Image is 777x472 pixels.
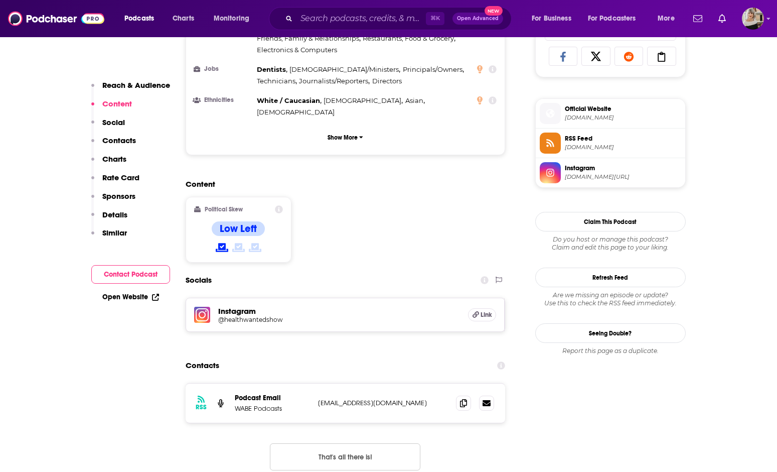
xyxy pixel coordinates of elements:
span: , [363,33,455,44]
a: Instagram[DOMAIN_NAME][URL] [540,162,681,183]
button: Charts [91,154,126,173]
img: iconImage [194,307,210,323]
h2: Content [186,179,498,189]
span: , [257,33,361,44]
p: Show More [328,134,358,141]
span: Charts [173,12,194,26]
p: Similar [102,228,127,238]
span: RSS Feed [565,134,681,143]
a: Seeing Double? [535,323,686,343]
button: Similar [91,228,127,247]
a: Share on Facebook [549,47,578,66]
button: Claim This Podcast [535,212,686,231]
span: Restaurants, Food & Grocery [363,34,454,42]
span: More [658,12,675,26]
button: Details [91,210,127,228]
a: Charts [166,11,200,27]
span: Podcasts [124,12,154,26]
button: open menu [581,11,651,27]
a: @healthwantedshow [218,316,460,323]
p: Contacts [102,136,136,145]
h5: Instagram [218,306,460,316]
a: Share on X/Twitter [581,47,610,66]
button: Refresh Feed [535,268,686,287]
span: , [289,64,400,75]
img: User Profile [742,8,764,30]
button: Contact Podcast [91,265,170,284]
h3: Ethnicities [194,97,253,103]
span: Journalists/Reporters [299,77,368,85]
p: Content [102,99,132,108]
span: Official Website [565,104,681,113]
span: Do you host or manage this podcast? [535,235,686,244]
span: Electronics & Computers [257,46,337,54]
span: Technicians [257,77,295,85]
button: open menu [525,11,584,27]
h3: Jobs [194,66,253,72]
button: open menu [207,11,262,27]
h2: Socials [186,271,212,290]
p: [EMAIL_ADDRESS][DOMAIN_NAME] [318,399,448,407]
span: omnycontent.com [565,144,681,151]
h5: @healthwantedshow [218,316,379,323]
p: Rate Card [102,173,139,182]
span: , [257,95,322,106]
button: Contacts [91,136,136,154]
a: Official Website[DOMAIN_NAME] [540,103,681,124]
span: Logged in as angelabaggetta [742,8,764,30]
p: Sponsors [102,191,135,201]
a: Open Website [102,293,159,301]
span: Asian [405,96,423,104]
button: Reach & Audience [91,80,170,99]
span: , [257,75,297,87]
button: Content [91,99,132,117]
h3: RSS [196,403,207,411]
button: open menu [117,11,167,27]
button: Show More [194,128,497,147]
button: Sponsors [91,191,135,210]
button: Rate Card [91,173,139,191]
span: Principals/Owners [403,65,462,73]
span: Link [481,311,492,319]
button: open menu [651,11,687,27]
h2: Contacts [186,356,219,375]
span: [DEMOGRAPHIC_DATA]/Ministers [289,65,399,73]
span: , [324,95,403,106]
span: Directors [372,77,402,85]
input: Search podcasts, credits, & more... [296,11,426,27]
a: Podchaser - Follow, Share and Rate Podcasts [8,9,104,28]
p: Social [102,117,125,127]
span: For Business [532,12,571,26]
span: White / Caucasian [257,96,320,104]
div: Search podcasts, credits, & more... [278,7,521,30]
div: Report this page as a duplicate. [535,347,686,355]
p: Podcast Email [235,394,310,402]
a: RSS Feed[DOMAIN_NAME] [540,133,681,154]
p: WABE Podcasts [235,404,310,413]
button: Show profile menu [742,8,764,30]
div: Are we missing an episode or update? Use this to check the RSS feed immediately. [535,291,686,307]
div: Claim and edit this page to your liking. [535,235,686,252]
a: Copy Link [647,47,676,66]
span: , [403,64,464,75]
button: Social [91,117,125,136]
p: Charts [102,154,126,164]
a: Share on Reddit [614,47,644,66]
span: wabe.org [565,114,681,122]
a: Link [468,308,496,321]
span: [DEMOGRAPHIC_DATA] [257,108,335,116]
h4: Low Left [220,222,257,235]
span: New [485,6,503,16]
p: Reach & Audience [102,80,170,90]
span: Dentists [257,65,286,73]
span: For Podcasters [588,12,636,26]
span: , [405,95,425,106]
button: Nothing here. [270,443,420,470]
span: Open Advanced [457,16,499,21]
span: , [257,64,287,75]
span: Monitoring [214,12,249,26]
span: Friends, Family & Relationships [257,34,359,42]
span: ⌘ K [426,12,444,25]
p: Details [102,210,127,219]
span: instagram.com/healthwantedshow [565,173,681,181]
